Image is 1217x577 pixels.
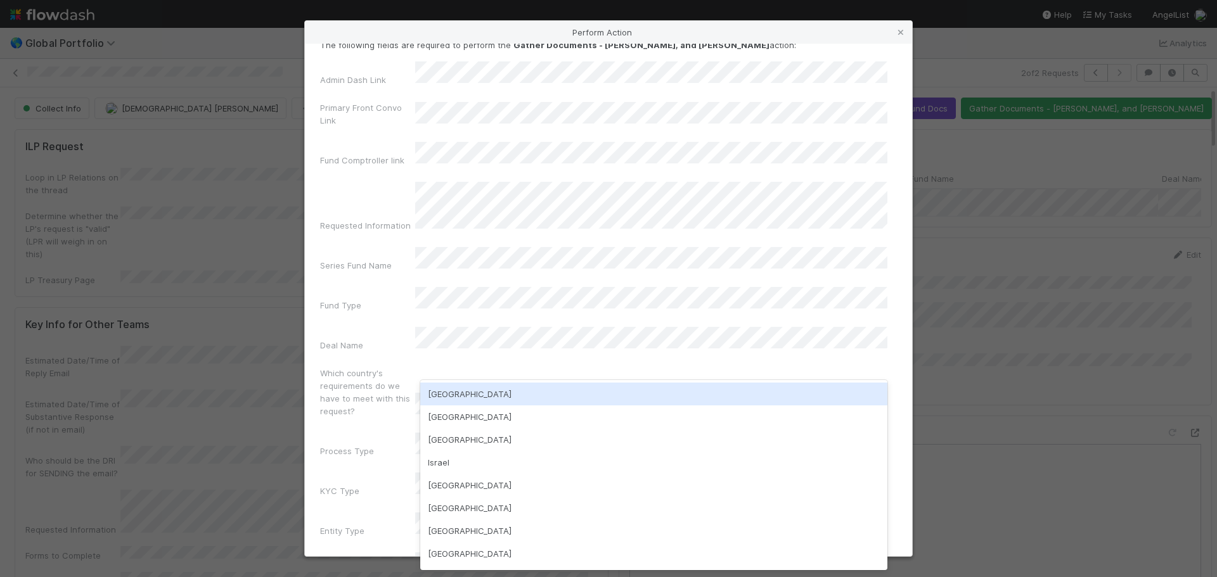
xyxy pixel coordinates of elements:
[420,497,887,519] div: [GEOGRAPHIC_DATA]
[420,519,887,542] div: [GEOGRAPHIC_DATA]
[320,73,386,86] label: Admin Dash Link
[420,405,887,428] div: [GEOGRAPHIC_DATA]
[320,339,363,352] label: Deal Name
[320,219,411,232] label: Requested Information
[320,259,392,272] label: Series Fund Name
[320,485,359,497] label: KYC Type
[320,299,361,312] label: Fund Type
[305,21,912,44] div: Perform Action
[320,445,374,457] label: Process Type
[420,542,887,565] div: [GEOGRAPHIC_DATA]
[420,428,887,451] div: [GEOGRAPHIC_DATA]
[513,40,769,50] strong: Gather Documents - [PERSON_NAME], and [PERSON_NAME]
[320,101,415,127] label: Primary Front Convo Link
[320,154,404,167] label: Fund Comptroller link
[320,367,415,417] label: Which country's requirements do we have to meet with this request?
[420,383,887,405] div: [GEOGRAPHIC_DATA]
[420,474,887,497] div: [GEOGRAPHIC_DATA]
[320,39,897,51] p: The following fields are required to perform the action:
[420,451,887,474] div: Israel
[320,524,364,537] label: Entity Type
